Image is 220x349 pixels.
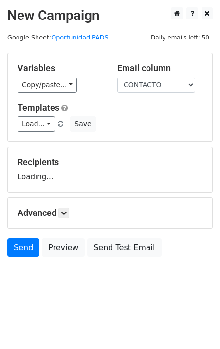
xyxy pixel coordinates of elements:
[18,102,59,113] a: Templates
[18,116,55,132] a: Load...
[18,157,202,168] h5: Recipients
[117,63,202,74] h5: Email column
[18,208,202,218] h5: Advanced
[147,32,213,43] span: Daily emails left: 50
[18,157,202,182] div: Loading...
[7,34,109,41] small: Google Sheet:
[51,34,108,41] a: Oportunidad PADS
[87,238,161,257] a: Send Test Email
[70,116,95,132] button: Save
[42,238,85,257] a: Preview
[18,63,103,74] h5: Variables
[7,238,39,257] a: Send
[7,7,213,24] h2: New Campaign
[18,78,77,93] a: Copy/paste...
[147,34,213,41] a: Daily emails left: 50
